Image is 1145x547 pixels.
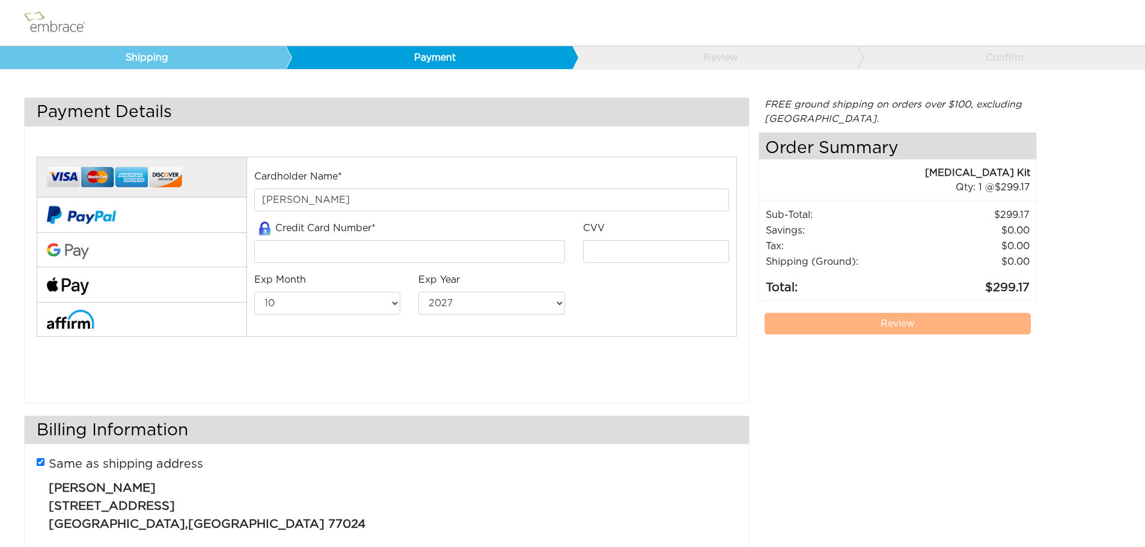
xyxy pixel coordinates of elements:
span: [GEOGRAPHIC_DATA] [49,518,185,530]
img: Google-Pay-Logo.svg [47,243,89,260]
td: Tax: [765,238,911,254]
img: affirm-logo.svg [47,310,94,328]
img: logo.png [21,8,99,38]
span: [STREET_ADDRESS] [49,500,175,512]
h4: Order Summary [759,133,1037,160]
div: 1 @ [774,180,1031,195]
label: Credit Card Number* [254,221,376,236]
td: 299.17 [911,270,1031,297]
td: $0.00 [911,254,1031,270]
td: Shipping (Ground): [765,254,911,270]
a: Confirm [857,46,1143,69]
label: Exp Year [418,273,460,287]
label: Cardholder Name* [254,169,342,184]
span: [PERSON_NAME] [49,482,156,494]
label: CVV [583,221,605,235]
span: 299.17 [995,183,1030,192]
h3: Payment Details [25,98,749,126]
div: [MEDICAL_DATA] Kit [759,166,1031,180]
td: Savings : [765,223,911,238]
td: 0.00 [911,223,1031,238]
img: fullApplePay.png [47,277,89,295]
td: 0.00 [911,238,1031,254]
a: Payment [285,46,572,69]
img: amazon-lock.png [254,222,275,235]
h3: Billing Information [25,416,749,444]
a: Review [572,46,858,69]
span: [GEOGRAPHIC_DATA] [188,518,325,530]
a: Review [765,313,1031,334]
p: , [49,473,727,533]
td: Total: [765,270,911,297]
img: paypal-v2.png [47,198,116,232]
img: credit-cards.png [47,163,182,192]
div: FREE ground shipping on orders over $100, excluding [GEOGRAPHIC_DATA]. [759,97,1037,126]
label: Same as shipping address [49,455,203,473]
span: 77024 [328,518,365,530]
td: Sub-Total: [765,207,911,223]
td: 299.17 [911,207,1031,223]
label: Exp Month [254,273,306,287]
